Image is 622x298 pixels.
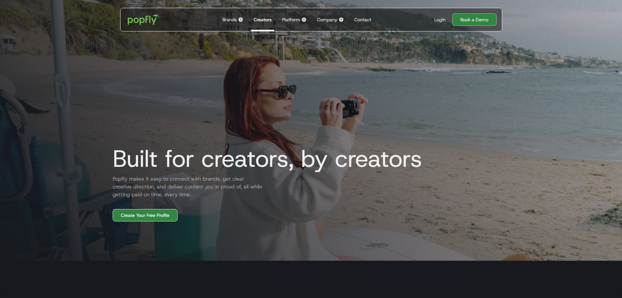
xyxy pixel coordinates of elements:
h2: Popfly makes it easy to connect with brands, get clear creative direction, and deliver content yo... [107,175,264,199]
div: Contact [354,16,371,23]
div: Brands [222,16,237,23]
a: Contact [352,8,374,31]
div: Creators [254,16,272,23]
a: Book a Demo [452,13,497,26]
div: Login [434,16,446,23]
a: Login [432,16,448,23]
a: Creators [251,8,274,31]
div: Platform [282,16,300,23]
a: Create Your Free Profile [113,209,178,221]
div: Company [317,16,337,23]
a: home [123,10,165,29]
h1: Built for creators, by creators [107,146,422,172]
